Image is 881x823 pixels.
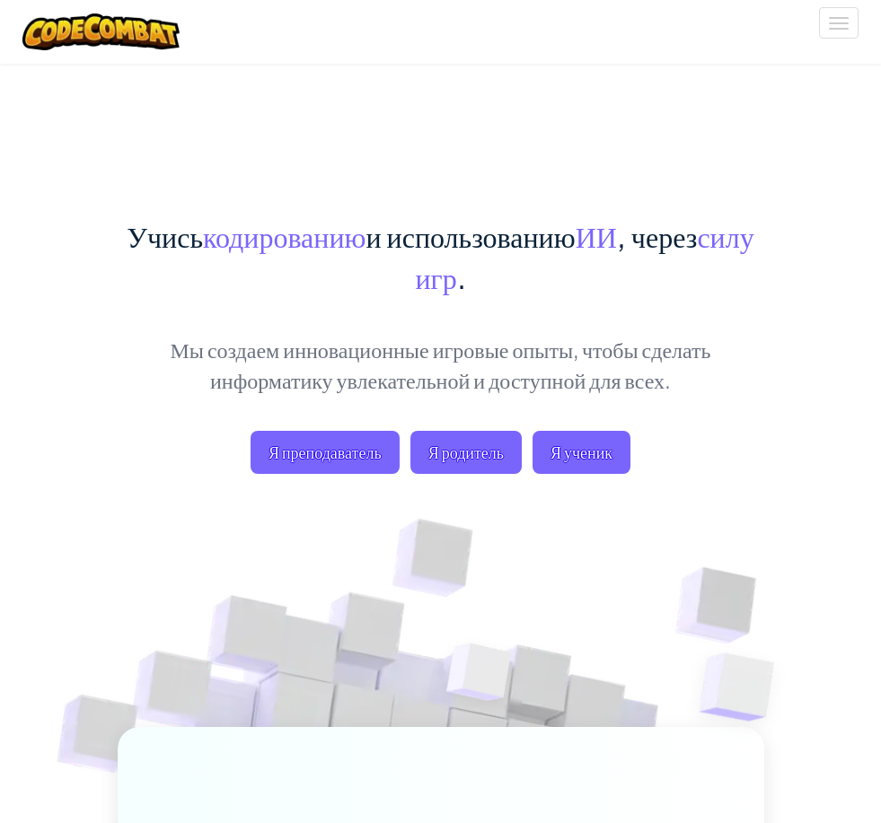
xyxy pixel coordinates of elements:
a: Я преподаватель [251,431,400,474]
button: Я ученик [533,431,630,474]
a: Я родитель [410,431,522,474]
span: и использованию [366,218,575,254]
span: Учись [127,218,203,254]
span: кодированию [203,218,366,254]
span: . [457,259,466,295]
img: Overlap cubes [661,607,829,770]
p: Мы создаем инновационные игровые опыты, чтобы сделать информатику увлекательной и доступной для в... [118,334,764,395]
span: , через [617,218,698,254]
span: ИИ [576,218,617,254]
img: Overlap cubes [410,605,549,749]
img: CodeCombat logo [22,13,180,50]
